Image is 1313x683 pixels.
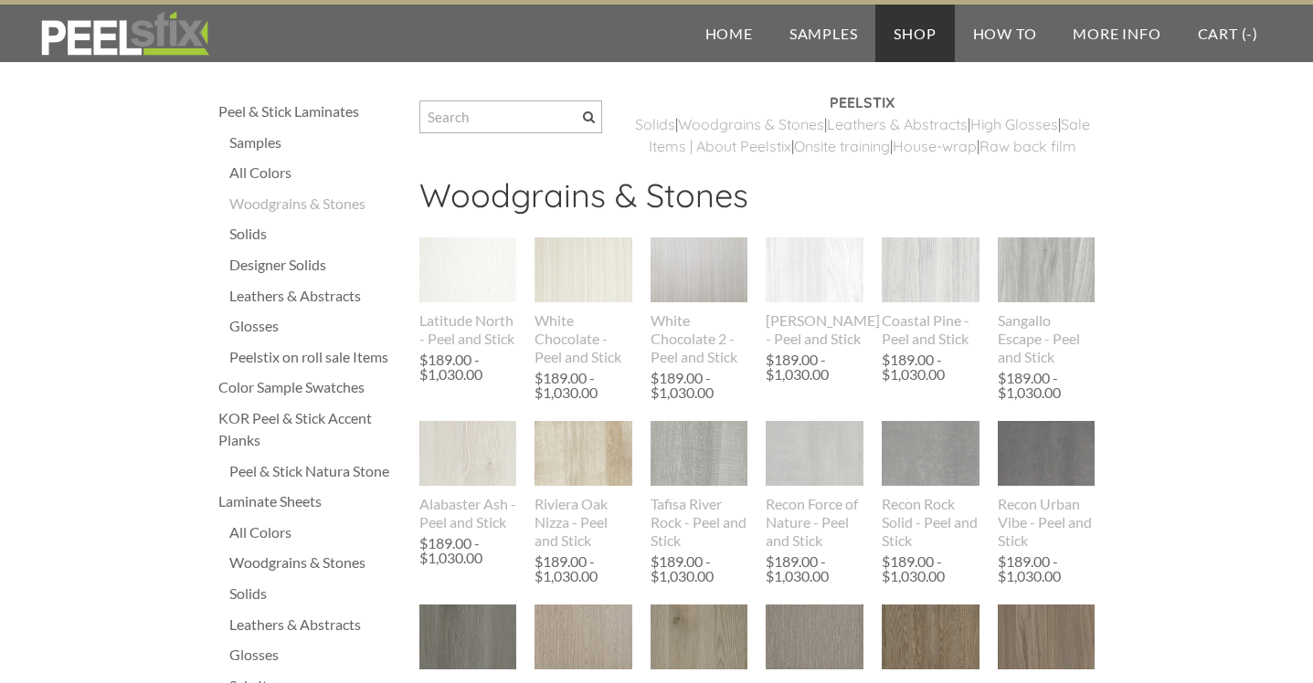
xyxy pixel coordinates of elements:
a: Recon Rock Solid - Peel and Stick [882,421,979,549]
img: s832171791223022656_p580_i1_w400.jpeg [766,604,863,669]
div: $189.00 - $1,030.00 [882,554,975,583]
h2: Woodgrains & Stones [419,175,1096,228]
div: Recon Force of Nature - Peel and Stick [766,495,863,550]
a: [PERSON_NAME] - Peel and Stick [766,237,863,347]
a: Glosses [229,315,401,337]
a: Glosses [229,644,401,666]
a: Laminate Sheets [218,490,401,512]
a: Solids [229,583,401,604]
div: $189.00 - $1,030.00 [651,554,744,583]
a: ​Solids [635,115,675,133]
a: Recon Force of Nature - Peel and Stick [766,421,863,549]
div: Recon Rock Solid - Peel and Stick [882,495,979,550]
a: Home [687,5,771,62]
a: All Colors [229,162,401,184]
img: s832171791223022656_p588_i1_w400.jpeg [535,237,632,302]
span: | [791,137,794,155]
div: $189.00 - $1,030.00 [535,371,628,400]
div: $189.00 - $1,030.00 [419,536,513,565]
img: s832171791223022656_p847_i1_w716.png [882,207,979,333]
a: All Colors [229,521,401,543]
img: s832171791223022656_p691_i2_w640.jpeg [535,421,632,486]
div: Coastal Pine - Peel and Stick [882,311,979,348]
img: REFACE SUPPLIES [37,11,213,57]
span: | [1058,115,1061,133]
img: s832171791223022656_p893_i1_w1536.jpeg [998,402,1096,506]
div: $189.00 - $1,030.00 [651,371,744,400]
a: Peel & Stick Natura Stone [229,460,401,482]
a: Shop [875,5,954,62]
div: $189.00 - $1,030.00 [766,352,859,382]
div: Woodgrains & Stones [229,552,401,573]
a: Alabaster Ash - Peel and Stick [419,421,517,531]
a: House-wrap [893,137,977,155]
a: Color Sample Swatches [218,376,401,398]
a: Raw back film [979,137,1076,155]
img: s832171791223022656_p581_i1_w400.jpeg [419,237,517,302]
a: White Chocolate 2 - Peel and Stick [651,237,748,365]
a: Peelstix on roll sale Items [229,346,401,368]
a: More Info [1054,5,1179,62]
a: Latitude North - Peel and Stick [419,237,517,347]
a: Peel & Stick Laminates [218,100,401,122]
img: s832171791223022656_p779_i1_w640.jpeg [998,207,1096,333]
div: Recon Urban Vibe - Peel and Stick [998,495,1096,550]
div: Riviera Oak Nizza - Peel and Stick [535,495,632,550]
span: - [1246,25,1253,42]
div: $189.00 - $1,030.00 [419,352,513,382]
a: Recon Urban Vibe - Peel and Stick [998,421,1096,549]
span: | [890,137,893,155]
img: s832171791223022656_p842_i1_w738.png [419,393,517,515]
a: Solids [229,223,401,245]
a: s [817,115,824,133]
img: s832171791223022656_p484_i1_w400.jpeg [882,604,979,669]
a: Cart (-) [1180,5,1276,62]
img: s832171791223022656_p793_i1_w640.jpeg [651,207,748,333]
span: | [968,115,970,133]
a: Sangallo Escape - Peel and Stick [998,237,1096,365]
div: Latitude North - Peel and Stick [419,311,517,348]
div: Tafisa River Rock - Peel and Stick [651,495,748,550]
a: Samples [771,5,876,62]
a: High Glosses [970,115,1058,133]
div: $189.00 - $1,030.00 [535,554,628,583]
a: White Chocolate - Peel and Stick [535,237,632,365]
input: Search [419,100,602,133]
a: Leathers & Abstract [827,115,960,133]
div: $189.00 - $1,030.00 [882,352,975,382]
a: s [960,115,968,133]
a: Riviera Oak Nizza - Peel and Stick [535,421,632,549]
img: s832171791223022656_p644_i1_w307.jpeg [650,421,748,486]
img: s832171791223022656_p841_i1_w690.png [766,205,863,336]
div: Alabaster Ash - Peel and Stick [419,495,517,531]
img: s832171791223022656_p482_i1_w400.jpeg [535,604,632,669]
a: Samples [229,131,401,153]
div: Sangallo Escape - Peel and Stick [998,311,1096,366]
a: Tafisa River Rock - Peel and Stick [651,421,748,549]
a: KOR Peel & Stick Accent Planks [218,407,401,451]
a: Woodgrains & Stones [229,193,401,215]
a: Designer Solids [229,254,401,276]
div: [PERSON_NAME] - Peel and Stick [766,311,863,348]
a: Leathers & Abstracts [229,285,401,307]
div: White Chocolate - Peel and Stick [535,311,632,366]
span: | [977,137,979,155]
a: Leathers & Abstracts [229,614,401,636]
a: Woodgrains & Stone [678,115,817,133]
span: Search [583,111,595,123]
